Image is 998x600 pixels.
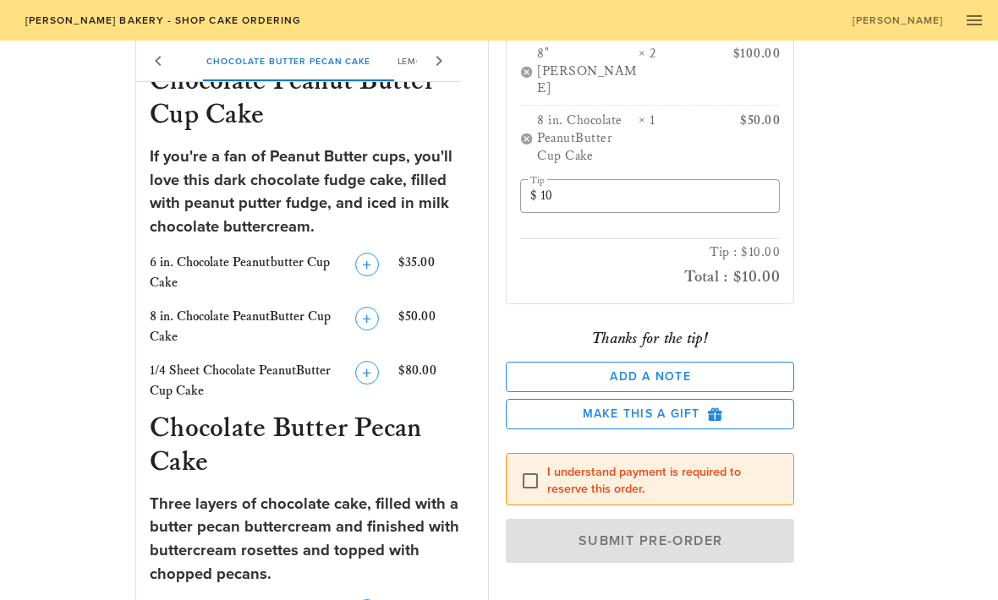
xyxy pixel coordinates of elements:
[520,263,780,290] h2: Total : $10.00
[146,412,478,483] h3: Chocolate Butter Pecan Cake
[530,188,540,205] div: $
[841,8,954,32] a: [PERSON_NAME]
[506,519,794,563] button: Submit Pre-Order
[395,357,478,405] div: $80.00
[384,41,529,81] div: Lemon Chantilly Cake
[395,249,478,297] div: $35.00
[150,145,474,238] div: If you're a fan of Peanut Butter cups, you'll love this dark chocolate fudge cake, filled with pe...
[852,14,944,26] span: [PERSON_NAME]
[506,325,794,352] div: Thanks for the tip!
[520,243,780,263] h3: Tip : $10.00
[639,46,720,98] div: × 2
[150,254,330,291] span: 6 in. Chocolate Peanutbutter Cup Cake
[395,303,478,351] div: $50.00
[520,369,780,384] span: Add a Note
[150,363,331,399] span: 1/4 Sheet Chocolate PeanutButter Cup Cake
[24,14,301,26] span: [PERSON_NAME] Bakery - Shop Cake Ordering
[719,46,780,98] div: $100.00
[547,464,780,498] label: I understand payment is required to reserve this order.
[150,493,474,586] div: Three layers of chocolate cake, filled with a butter pecan buttercream and finished with buttercr...
[150,308,331,345] span: 8 in. Chocolate PeanutButter Cup Cake
[193,41,383,81] div: Chocolate Butter Pecan Cake
[525,532,775,549] span: Submit Pre-Order
[506,399,794,429] button: Make this a Gift
[506,362,794,392] button: Add a Note
[537,46,639,98] div: 8" [PERSON_NAME]
[520,406,780,422] span: Make this a Gift
[146,64,478,135] h3: Chocolate Peanut Butter Cup Cake
[719,112,780,165] div: $50.00
[530,174,545,187] label: Tip
[14,8,312,32] a: [PERSON_NAME] Bakery - Shop Cake Ordering
[639,112,720,165] div: × 1
[537,112,639,165] div: 8 in. Chocolate PeanutButter Cup Cake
